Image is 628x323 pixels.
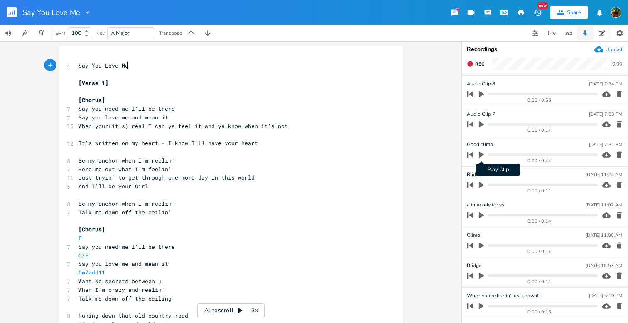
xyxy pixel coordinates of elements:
[22,9,80,16] span: Say You Love Me
[467,110,495,118] span: Audio Clip 7
[467,262,481,270] span: Bridge
[481,219,598,223] div: 0:00 / 0:14
[606,46,622,53] div: Upload
[467,80,495,88] span: Audio Clip 8
[78,243,175,250] span: Say you need me I'll be there
[78,114,168,121] span: Say you love me and mean it
[78,295,172,302] span: Talk me down off the ceiling
[111,29,130,37] span: A Major
[481,310,598,314] div: 0:00 / 0:15
[247,303,262,318] div: 3x
[586,263,622,268] div: [DATE] 10:57 AM
[78,252,88,259] span: C/E
[467,141,493,148] span: Good climb
[481,279,598,284] div: 0:00 / 0:11
[96,31,105,36] div: Key
[481,98,598,102] div: 0:00 / 0:56
[467,171,481,179] span: Bridge
[56,31,65,36] div: BPM
[589,82,622,86] div: [DATE] 7:34 PM
[78,200,175,207] span: Be my anchor when I'm reelin'
[467,292,539,300] span: When you're hurtin' just show it
[78,312,188,319] span: Runing down that old country road
[589,112,622,117] div: [DATE] 7:33 PM
[78,157,175,164] span: Be my anchor when I'm reelin'
[78,286,165,294] span: When I'm crazy and reelin'
[78,62,128,69] span: Say You Love Me
[78,122,288,130] span: When your(it's) real I can ya feel it and ya know when it's not
[467,46,623,52] div: Recordings
[197,303,265,318] div: Autoscroll
[537,2,548,9] div: New
[611,7,621,18] img: Susan Rowe
[78,260,168,267] span: Say you love me and mean it
[481,249,598,254] div: 0:00 / 0:14
[612,61,622,66] div: 0:00
[464,57,488,70] button: Rec
[481,128,598,133] div: 0:00 / 0:14
[586,233,622,238] div: [DATE] 11:00 AM
[78,105,175,112] span: Say you need me I'll be there
[78,269,105,276] span: Dm7add11
[594,45,622,54] button: Upload
[78,209,172,216] span: Talk me down off the ceilin'
[78,234,82,242] span: F
[78,174,255,181] span: Just tryin' to get through one more day in this world
[475,61,484,67] span: Rec
[481,158,598,163] div: 0:00 / 0:44
[159,31,182,36] div: Transpose
[529,5,546,20] button: New
[78,165,172,173] span: Here me out what I'm feelin'
[550,6,588,19] button: Share
[476,148,487,161] button: Play Clip
[589,142,622,147] div: [DATE] 7:31 PM
[78,79,108,87] span: [Verse 1]
[78,139,258,147] span: It's written on my heart - I know I'll have your heart
[78,182,148,190] span: And I'll be your Girl
[567,9,581,16] div: Share
[586,203,622,207] div: [DATE] 11:02 AM
[467,231,480,239] span: Climb
[78,96,105,104] span: [Chorus]
[586,172,622,177] div: [DATE] 11:24 AM
[481,189,598,193] div: 0:00 / 0:11
[78,226,105,233] span: [Chorus]
[589,294,622,298] div: [DATE] 5:19 PM
[78,277,162,285] span: Want No secrets between u
[467,201,504,209] span: alt melody for vs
